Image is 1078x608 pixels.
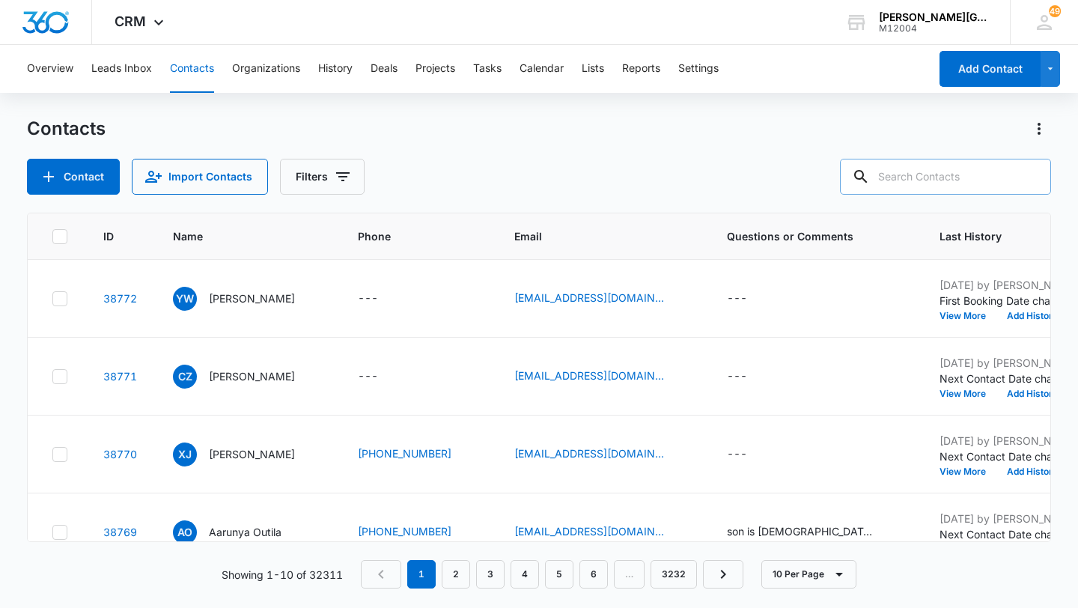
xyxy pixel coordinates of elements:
[514,368,664,383] a: [EMAIL_ADDRESS][DOMAIN_NAME]
[727,446,747,463] div: ---
[27,159,120,195] button: Add Contact
[91,45,152,93] button: Leads Inbox
[940,389,996,398] button: View More
[1027,117,1051,141] button: Actions
[545,560,573,589] a: Page 5
[103,292,137,305] a: Navigate to contact details page for Yvonne Wang
[727,523,877,539] div: son is [DEMOGRAPHIC_DATA], red-orange
[727,446,774,463] div: Questions or Comments - - Select to Edit Field
[407,560,436,589] em: 1
[727,523,904,541] div: Questions or Comments - son is 6yo, red-orange - Select to Edit Field
[27,118,106,140] h1: Contacts
[996,311,1068,320] button: Add History
[727,368,774,386] div: Questions or Comments - - Select to Edit Field
[103,228,115,244] span: ID
[651,560,697,589] a: Page 3232
[358,446,451,461] a: [PHONE_NUMBER]
[115,13,146,29] span: CRM
[173,228,300,244] span: Name
[622,45,660,93] button: Reports
[371,45,398,93] button: Deals
[514,290,664,305] a: [EMAIL_ADDRESS][DOMAIN_NAME]
[940,51,1041,87] button: Add Contact
[170,45,214,93] button: Contacts
[473,45,502,93] button: Tasks
[703,560,743,589] a: Next Page
[761,560,856,589] button: 10 Per Page
[132,159,268,195] button: Import Contacts
[173,443,322,466] div: Name - Xingyu Jacob Chen - Select to Edit Field
[209,446,295,462] p: [PERSON_NAME]
[173,365,197,389] span: CZ
[209,291,295,306] p: [PERSON_NAME]
[358,368,378,386] div: ---
[358,228,457,244] span: Phone
[840,159,1051,195] input: Search Contacts
[173,443,197,466] span: XJ
[27,45,73,93] button: Overview
[514,290,691,308] div: Email - yvonnewang0605@gmail.com - Select to Edit Field
[103,370,137,383] a: Navigate to contact details page for Charles Zhou
[358,523,478,541] div: Phone - 6506959526 - Select to Edit Field
[511,560,539,589] a: Page 4
[727,290,774,308] div: Questions or Comments - - Select to Edit Field
[879,11,988,23] div: account name
[514,446,691,463] div: Email - dounv19831009@gmail.com - Select to Edit Field
[361,560,743,589] nav: Pagination
[678,45,719,93] button: Settings
[358,368,405,386] div: Phone - - Select to Edit Field
[318,45,353,93] button: History
[222,567,343,583] p: Showing 1-10 of 32311
[879,23,988,34] div: account id
[996,467,1068,476] button: Add History
[727,290,747,308] div: ---
[173,287,197,311] span: YW
[358,290,405,308] div: Phone - - Select to Edit Field
[103,448,137,460] a: Navigate to contact details page for Xingyu Jacob Chen
[415,45,455,93] button: Projects
[173,520,197,544] span: AO
[582,45,604,93] button: Lists
[514,446,664,461] a: [EMAIL_ADDRESS][DOMAIN_NAME]
[996,389,1068,398] button: Add History
[103,526,137,538] a: Navigate to contact details page for Aarunya Outila
[514,228,669,244] span: Email
[173,520,308,544] div: Name - Aarunya Outila - Select to Edit Field
[1049,5,1061,17] span: 49
[1049,5,1061,17] div: notifications count
[514,368,691,386] div: Email - styxzb@gmail.com - Select to Edit Field
[727,228,904,244] span: Questions or Comments
[232,45,300,93] button: Organizations
[940,467,996,476] button: View More
[520,45,564,93] button: Calendar
[173,287,322,311] div: Name - Yvonne Wang - Select to Edit Field
[940,311,996,320] button: View More
[442,560,470,589] a: Page 2
[209,524,281,540] p: Aarunya Outila
[514,523,691,541] div: Email - sonjaoutila@gmail.com - Select to Edit Field
[579,560,608,589] a: Page 6
[358,446,478,463] div: Phone - 4086748437 - Select to Edit Field
[173,365,322,389] div: Name - Charles Zhou - Select to Edit Field
[358,290,378,308] div: ---
[476,560,505,589] a: Page 3
[280,159,365,195] button: Filters
[209,368,295,384] p: [PERSON_NAME]
[727,368,747,386] div: ---
[358,523,451,539] a: [PHONE_NUMBER]
[514,523,664,539] a: [EMAIL_ADDRESS][DOMAIN_NAME]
